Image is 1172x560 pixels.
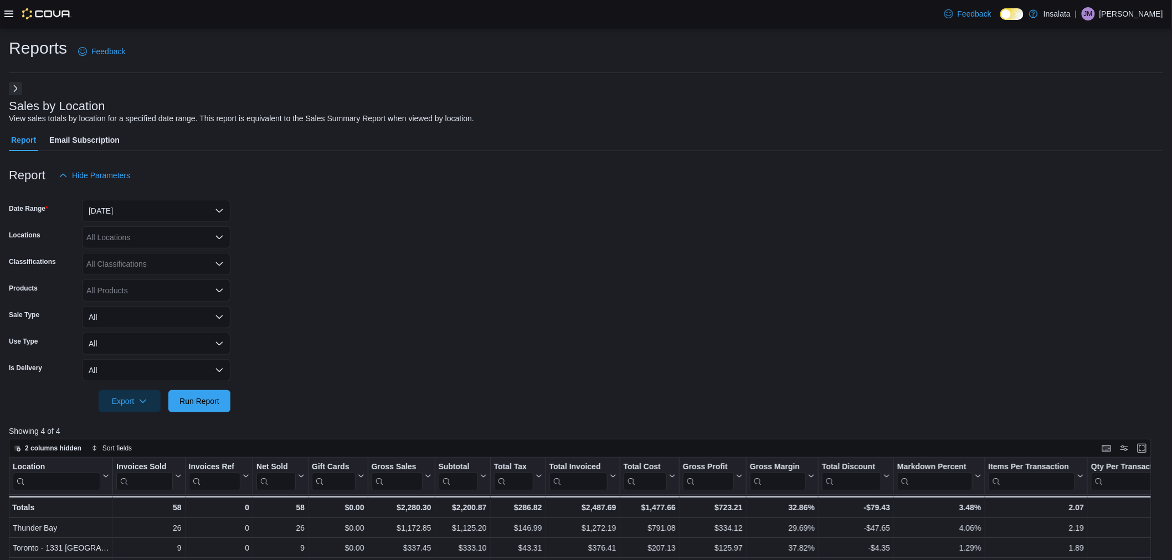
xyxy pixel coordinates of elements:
div: -$79.43 [822,501,890,514]
div: 4.06% [897,521,981,535]
div: 58 [256,501,305,514]
div: $1,272.19 [549,521,616,535]
p: [PERSON_NAME] [1099,7,1163,20]
label: Is Delivery [9,364,42,372]
div: $146.99 [494,521,542,535]
div: Thunder Bay [13,521,109,535]
button: Invoices Sold [116,462,181,490]
button: Sort fields [87,442,136,455]
div: $2,200.87 [439,501,487,514]
span: Run Report [179,396,219,407]
img: Cova [22,8,71,19]
div: Gift Cards [312,462,356,472]
div: 2.19 [989,521,1084,535]
button: Gross Margin [750,462,815,490]
div: 3.48% [897,501,981,514]
button: Hide Parameters [54,164,135,186]
div: $2,487.69 [549,501,616,514]
div: Gross Sales [372,462,423,490]
div: 1.29% [897,541,981,554]
div: $1,477.66 [624,501,676,514]
div: $1,125.20 [439,521,487,535]
div: Subtotal [439,462,478,490]
div: 0 [189,541,249,554]
div: Total Tax [494,462,533,490]
button: Items Per Transaction [989,462,1084,490]
h1: Reports [9,37,67,59]
div: Invoices Sold [116,462,172,472]
div: $43.31 [494,541,542,554]
div: Net Sold [256,462,296,472]
span: Hide Parameters [72,170,130,181]
div: $0.00 [312,521,364,535]
div: 9 [116,541,181,554]
button: Open list of options [215,233,224,242]
button: Display options [1118,442,1131,455]
button: Total Invoiced [549,462,616,490]
div: 0 [189,501,249,514]
div: Items Per Transaction [989,462,1076,490]
button: Open list of options [215,286,224,295]
label: Products [9,284,38,293]
p: Insalata [1044,7,1071,20]
button: Run Report [168,390,230,412]
div: 29.69% [750,521,815,535]
div: $333.10 [439,541,487,554]
div: $0.00 [312,501,364,514]
label: Locations [9,231,40,240]
div: $1,172.85 [372,521,431,535]
div: Total Discount [822,462,881,472]
div: $337.45 [372,541,431,554]
div: Invoices Ref [189,462,240,472]
span: Sort fields [102,444,132,453]
button: Next [9,82,22,95]
button: Keyboard shortcuts [1100,442,1113,455]
div: Net Sold [256,462,296,490]
div: Total Cost [624,462,667,472]
div: $125.97 [683,541,743,554]
span: 2 columns hidden [25,444,81,453]
button: Gross Sales [372,462,431,490]
button: Subtotal [439,462,487,490]
div: $0.00 [312,541,364,554]
div: 37.82% [750,541,815,554]
button: [DATE] [82,200,230,222]
div: $286.82 [494,501,542,514]
span: JM [1084,7,1093,20]
div: $723.21 [683,501,743,514]
label: Use Type [9,337,38,346]
div: Invoices Ref [189,462,240,490]
div: Gross Profit [683,462,734,490]
div: Toronto - 1331 [GEOGRAPHIC_DATA] [13,541,109,554]
div: 26 [256,521,305,535]
button: Net Sold [256,462,305,490]
button: Gross Profit [683,462,743,490]
button: All [82,333,230,355]
button: Location [13,462,109,490]
h3: Report [9,169,45,182]
div: Items Per Transaction [989,462,1076,472]
p: Showing 4 of 4 [9,426,1163,437]
div: Gift Card Sales [312,462,356,490]
div: -$47.65 [822,521,890,535]
button: All [82,359,230,381]
button: Gift Cards [312,462,364,490]
div: Gross Margin [750,462,806,490]
div: Qty Per Transaction [1091,462,1170,472]
div: Markdown Percent [897,462,972,472]
h3: Sales by Location [9,100,105,113]
div: Markdown Percent [897,462,972,490]
button: Total Tax [494,462,542,490]
button: Total Discount [822,462,890,490]
div: Totals [12,501,109,514]
div: $334.12 [683,521,743,535]
span: Export [105,390,154,412]
span: Report [11,129,36,151]
div: $2,280.30 [372,501,431,514]
span: Email Subscription [49,129,120,151]
button: Export [99,390,161,412]
div: Invoices Sold [116,462,172,490]
button: All [82,306,230,328]
span: Feedback [958,8,991,19]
